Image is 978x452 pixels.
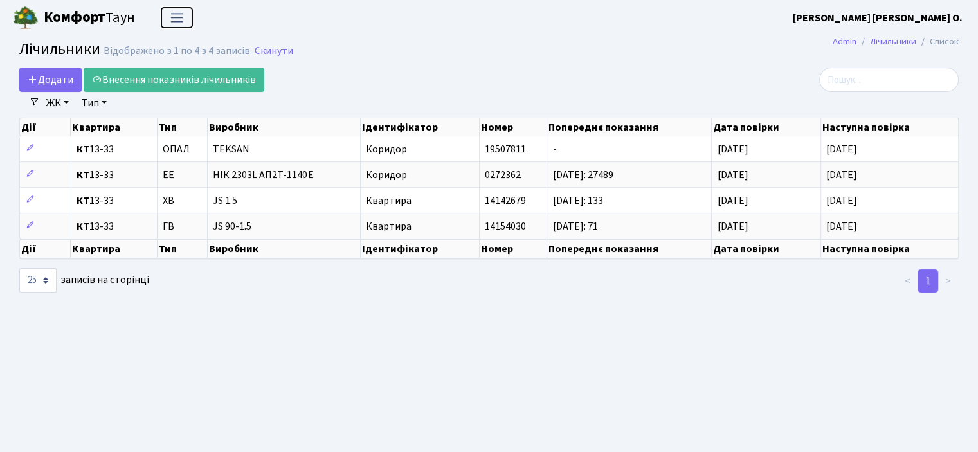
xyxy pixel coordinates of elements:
label: записів на сторінці [19,268,149,293]
span: [DATE] [826,219,857,233]
span: JS 1.5 [213,195,354,206]
th: Тип [158,118,208,136]
span: Додати [28,73,73,87]
th: Наступна повірка [821,118,959,136]
b: КТ [77,168,89,182]
a: Admin [833,35,856,48]
li: Список [916,35,959,49]
th: Номер [480,118,547,136]
th: Попереднє показання [547,239,712,258]
span: Коридор [366,168,407,182]
span: [DATE] [717,168,748,182]
a: Лічильники [870,35,916,48]
a: ЖК [41,92,74,114]
th: Дата повірки [712,118,821,136]
span: [DATE] [717,194,748,208]
th: Попереднє показання [547,118,712,136]
a: Тип [77,92,112,114]
b: КТ [77,142,89,156]
th: Квартира [71,118,158,136]
span: 13-33 [77,195,152,206]
th: Тип [158,239,208,258]
th: Ідентифікатор [361,118,480,136]
img: logo.png [13,5,39,31]
b: КТ [77,219,89,233]
th: Виробник [208,118,360,136]
span: [DATE] [717,142,748,156]
div: Відображено з 1 по 4 з 4 записів. [104,45,252,57]
span: 13-33 [77,144,152,154]
span: 13-33 [77,170,152,180]
button: Переключити навігацію [161,7,193,28]
a: 1 [918,269,938,293]
span: - [552,142,556,156]
span: [DATE]: 133 [552,194,602,208]
span: TEKSAN [213,144,354,154]
span: НІК 2303L АП2Т-1140E [213,170,354,180]
span: 14142679 [485,194,526,208]
span: 19507811 [485,142,526,156]
a: Внесення показників лічильників [84,68,264,92]
th: Дії [20,118,71,136]
th: Виробник [208,239,360,258]
span: [DATE] [826,168,857,182]
th: Ідентифікатор [361,239,480,258]
a: Скинути [255,45,293,57]
input: Пошук... [819,68,959,92]
th: Дата повірки [712,239,821,258]
a: [PERSON_NAME] [PERSON_NAME] О. [793,10,963,26]
th: Наступна повірка [821,239,959,258]
span: [DATE]: 71 [552,219,597,233]
span: [DATE] [826,142,857,156]
span: ОПАЛ [163,144,190,154]
span: ЕЕ [163,170,174,180]
b: [PERSON_NAME] [PERSON_NAME] О. [793,11,963,25]
nav: breadcrumb [813,28,978,55]
span: Квартира [366,219,412,233]
th: Квартира [71,239,158,258]
span: [DATE] [717,219,748,233]
span: Коридор [366,142,407,156]
b: Комфорт [44,7,105,28]
span: ХВ [163,195,174,206]
span: 0272362 [485,168,521,182]
b: КТ [77,194,89,208]
span: [DATE]: 27489 [552,168,613,182]
span: JS 90-1.5 [213,221,354,231]
span: 13-33 [77,221,152,231]
span: ГВ [163,221,174,231]
span: [DATE] [826,194,857,208]
span: 14154030 [485,219,526,233]
select: записів на сторінці [19,268,57,293]
a: Додати [19,68,82,92]
th: Номер [480,239,547,258]
span: Таун [44,7,135,29]
span: Лічильники [19,38,100,60]
span: Квартира [366,194,412,208]
th: Дії [20,239,71,258]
